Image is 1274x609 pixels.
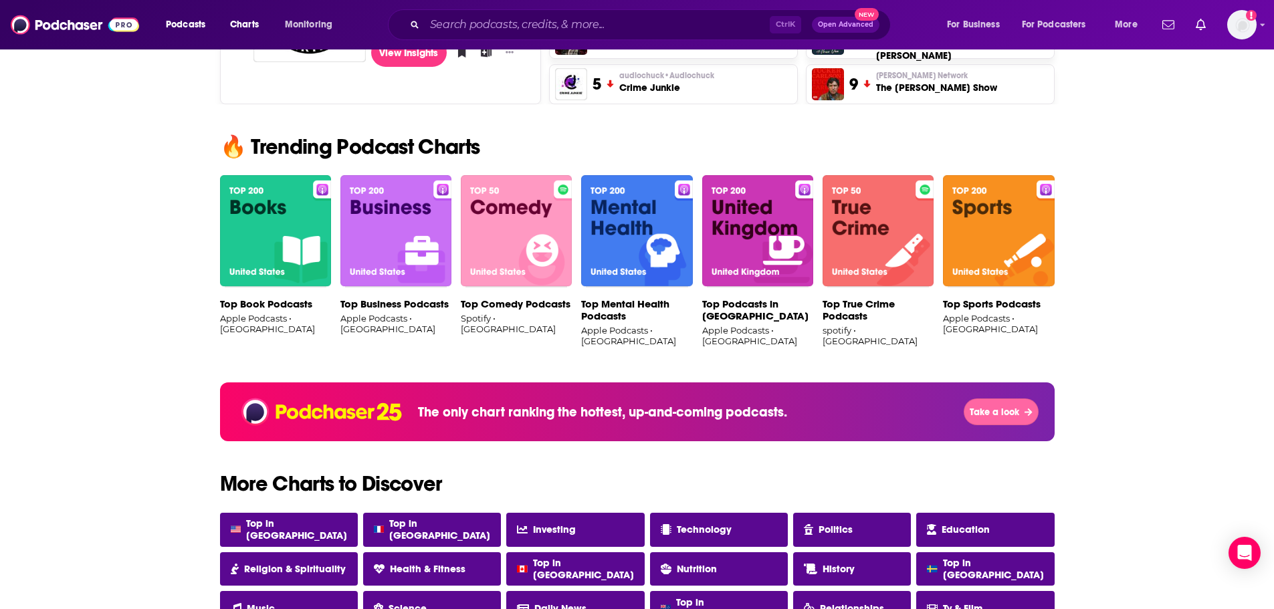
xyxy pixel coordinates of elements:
button: Open AdvancedNew [812,17,879,33]
a: History [793,552,911,586]
h3: 5 [593,74,601,94]
a: banner-Top Mental Health PodcastsTop Mental Health PodcastsApple Podcasts • [GEOGRAPHIC_DATA] [581,175,692,350]
img: User Profile [1227,10,1257,39]
p: The only chart ranking the hottest, up-and-coming podcasts. [418,404,787,420]
span: audiochuck [619,70,714,81]
span: Top in [GEOGRAPHIC_DATA] [533,557,634,581]
p: Top Comedy Podcasts [461,298,572,310]
button: Bookmark Podcast [452,42,465,62]
img: The Tucker Carlson Show [812,68,844,100]
a: [PERSON_NAME] NetworkThe [PERSON_NAME] Show [876,70,997,94]
img: banner-Top Mental Health Podcasts [581,175,692,287]
p: Apple Podcasts • [GEOGRAPHIC_DATA] [581,325,692,346]
img: Podchaser - Follow, Share and Rate Podcasts [11,12,139,37]
p: Apple Podcasts • [GEOGRAPHIC_DATA] [943,313,1054,334]
a: Politics [793,513,911,547]
svg: Add a profile image [1246,10,1257,21]
a: Nutrition [650,552,788,586]
span: New [855,8,879,21]
img: banner-Top Comedy Podcasts [461,175,572,287]
a: Show notifications dropdown [1190,13,1211,36]
a: Top in [GEOGRAPHIC_DATA] [220,513,358,547]
p: Top Business Podcasts [340,298,451,310]
span: Ctrl K [770,16,801,33]
h3: Crime Junkie [619,81,714,94]
span: Top in [GEOGRAPHIC_DATA] [943,557,1044,581]
a: Technology [650,513,788,547]
a: View Insights [371,38,447,67]
span: Top in [GEOGRAPHIC_DATA] [389,517,490,541]
span: Charts [230,15,259,34]
img: banner-Top Business Podcasts [340,175,451,287]
p: Spotify • [GEOGRAPHIC_DATA] [461,313,572,334]
button: open menu [276,14,350,35]
a: banner-Top Book PodcastsTop Book PodcastsApple Podcasts • [GEOGRAPHIC_DATA] [220,175,331,350]
img: banner-Top Book Podcasts [220,175,331,287]
span: For Podcasters [1022,15,1086,34]
p: Top Sports Podcasts [943,298,1054,310]
a: banner-Top Business PodcastsTop Business PodcastsApple Podcasts • [GEOGRAPHIC_DATA] [340,175,451,350]
h2: 🔥 Trending Podcast Charts [209,136,1065,158]
p: spotify • [GEOGRAPHIC_DATA] [823,325,934,346]
img: banner-Top Podcasts in United Kingdom [702,175,813,287]
span: Politics [819,523,853,535]
span: Education [942,523,990,535]
span: Open Advanced [818,21,873,28]
a: Health & Fitness [363,552,501,586]
p: audiochuck • Audiochuck [619,70,714,81]
a: banner-Top Sports PodcastsTop Sports PodcastsApple Podcasts • [GEOGRAPHIC_DATA] [943,175,1054,350]
span: Health & Fitness [390,563,465,575]
div: Search podcasts, credits, & more... [401,9,904,40]
a: Show notifications dropdown [1157,13,1180,36]
span: Monitoring [285,15,332,34]
button: open menu [938,14,1017,35]
button: open menu [1105,14,1154,35]
p: Apple Podcasts • [GEOGRAPHIC_DATA] [702,325,813,346]
img: Podchaser 25 banner [241,396,402,428]
a: Education [916,513,1054,547]
span: Top in [GEOGRAPHIC_DATA] [246,517,347,541]
a: Top in [GEOGRAPHIC_DATA] [506,552,644,586]
p: Top True Crime Podcasts [823,298,934,322]
span: Take a look [970,406,1019,418]
input: Search podcasts, credits, & more... [425,14,770,35]
button: open menu [156,14,223,35]
h3: 9 [849,74,858,94]
h3: The [PERSON_NAME] Show [876,81,997,94]
span: • Audiochuck [664,71,714,80]
img: banner-Top Sports Podcasts [943,175,1054,287]
span: Investing [533,523,576,535]
button: open menu [1013,14,1105,35]
button: Show More Button [500,45,519,59]
span: Nutrition [677,563,717,575]
a: audiochuck•AudiochuckCrime Junkie [619,70,714,94]
span: Logged in as LaurenKenyon [1227,10,1257,39]
a: Religion & Spirituality [220,552,358,586]
p: Apple Podcasts • [GEOGRAPHIC_DATA] [340,313,451,334]
button: Add to List [476,42,490,62]
span: More [1115,15,1138,34]
a: Investing [506,513,644,547]
a: Top in [GEOGRAPHIC_DATA] [363,513,501,547]
p: Tucker Carlson Network [876,70,997,81]
span: [PERSON_NAME] Network [876,70,968,81]
span: Podcasts [166,15,205,34]
span: For Business [947,15,1000,34]
div: Open Intercom Messenger [1229,537,1261,569]
h2: More Charts to Discover [209,473,1065,495]
span: Technology [677,523,732,535]
button: Take a look [964,398,1038,425]
span: Religion & Spirituality [244,563,346,575]
p: Top Mental Health Podcasts [581,298,692,322]
a: banner-Top Podcasts in United KingdomTop Podcasts in [GEOGRAPHIC_DATA]Apple Podcasts • [GEOGRAPHI... [702,175,813,350]
a: Top in [GEOGRAPHIC_DATA] [916,552,1054,586]
a: banner-Top Comedy PodcastsTop Comedy PodcastsSpotify • [GEOGRAPHIC_DATA] [461,175,572,350]
span: History [823,563,855,575]
img: Crime Junkie [555,68,587,100]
